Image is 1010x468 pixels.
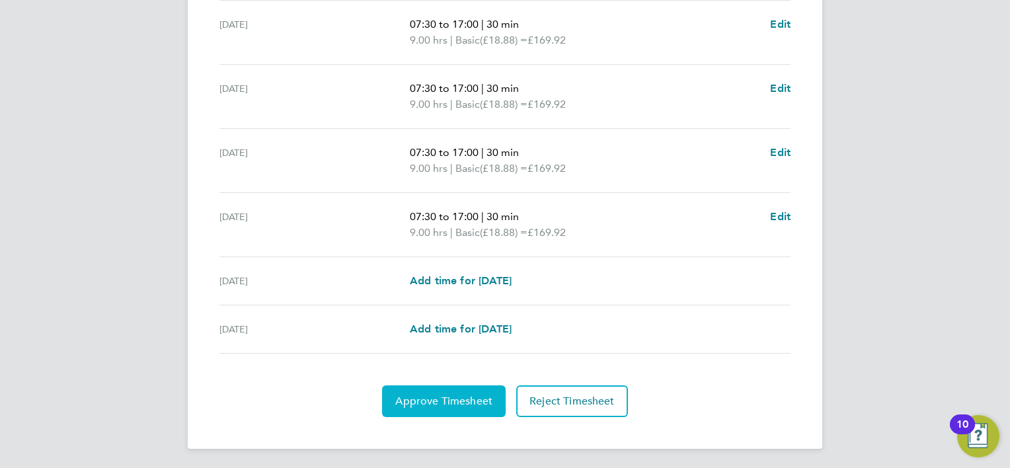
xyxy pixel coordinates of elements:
span: | [481,18,484,30]
a: Edit [770,209,791,225]
span: | [481,82,484,95]
span: | [450,162,453,175]
span: 30 min [486,82,519,95]
a: Add time for [DATE] [410,321,512,337]
span: | [450,34,453,46]
button: Reject Timesheet [516,385,628,417]
span: 30 min [486,18,519,30]
span: Add time for [DATE] [410,274,512,287]
span: £169.92 [527,98,566,110]
span: | [450,226,453,239]
span: £169.92 [527,162,566,175]
a: Edit [770,145,791,161]
span: | [481,210,484,223]
span: Approve Timesheet [395,395,492,408]
span: (£18.88) = [480,34,527,46]
span: | [481,146,484,159]
span: 30 min [486,210,519,223]
span: 9.00 hrs [410,98,447,110]
span: Edit [770,82,791,95]
span: Basic [455,225,480,241]
span: Basic [455,97,480,112]
span: 07:30 to 17:00 [410,210,479,223]
span: 07:30 to 17:00 [410,18,479,30]
span: Add time for [DATE] [410,323,512,335]
div: [DATE] [219,145,410,176]
span: 9.00 hrs [410,226,447,239]
div: [DATE] [219,209,410,241]
div: [DATE] [219,81,410,112]
a: Edit [770,17,791,32]
button: Approve Timesheet [382,385,506,417]
span: 9.00 hrs [410,162,447,175]
div: [DATE] [219,17,410,48]
span: (£18.88) = [480,162,527,175]
span: | [450,98,453,110]
span: Reject Timesheet [529,395,615,408]
span: Edit [770,146,791,159]
div: 10 [956,424,968,442]
span: Basic [455,161,480,176]
span: 30 min [486,146,519,159]
span: (£18.88) = [480,98,527,110]
a: Edit [770,81,791,97]
span: £169.92 [527,226,566,239]
span: Edit [770,18,791,30]
div: [DATE] [219,321,410,337]
div: [DATE] [219,273,410,289]
span: (£18.88) = [480,226,527,239]
span: Edit [770,210,791,223]
span: £169.92 [527,34,566,46]
span: 07:30 to 17:00 [410,82,479,95]
span: Basic [455,32,480,48]
span: 07:30 to 17:00 [410,146,479,159]
button: Open Resource Center, 10 new notifications [957,415,999,457]
a: Add time for [DATE] [410,273,512,289]
span: 9.00 hrs [410,34,447,46]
